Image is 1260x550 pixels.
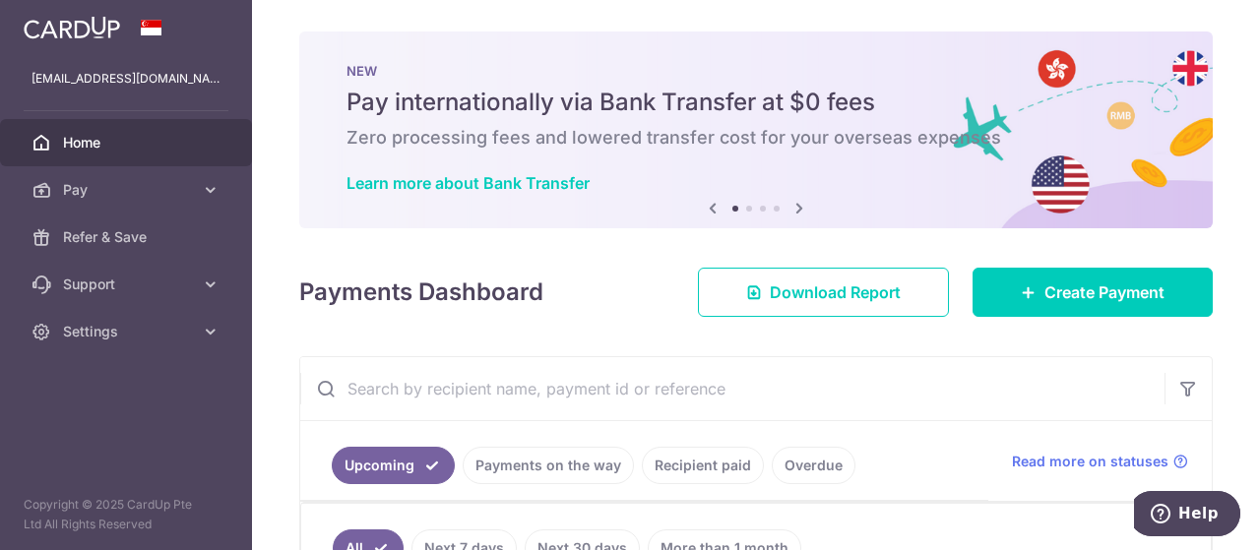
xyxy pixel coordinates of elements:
[770,280,901,304] span: Download Report
[332,447,455,484] a: Upcoming
[1012,452,1188,471] a: Read more on statuses
[772,447,855,484] a: Overdue
[1134,491,1240,540] iframe: Opens a widget where you can find more information
[300,357,1165,420] input: Search by recipient name, payment id or reference
[63,133,193,153] span: Home
[346,63,1165,79] p: NEW
[299,31,1213,228] img: Bank transfer banner
[63,322,193,341] span: Settings
[63,227,193,247] span: Refer & Save
[1044,280,1165,304] span: Create Payment
[973,268,1213,317] a: Create Payment
[698,268,949,317] a: Download Report
[463,447,634,484] a: Payments on the way
[346,173,590,193] a: Learn more about Bank Transfer
[44,14,85,31] span: Help
[299,275,543,310] h4: Payments Dashboard
[346,87,1165,118] h5: Pay internationally via Bank Transfer at $0 fees
[642,447,764,484] a: Recipient paid
[24,16,120,39] img: CardUp
[31,69,220,89] p: [EMAIL_ADDRESS][DOMAIN_NAME]
[1012,452,1168,471] span: Read more on statuses
[63,180,193,200] span: Pay
[63,275,193,294] span: Support
[346,126,1165,150] h6: Zero processing fees and lowered transfer cost for your overseas expenses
